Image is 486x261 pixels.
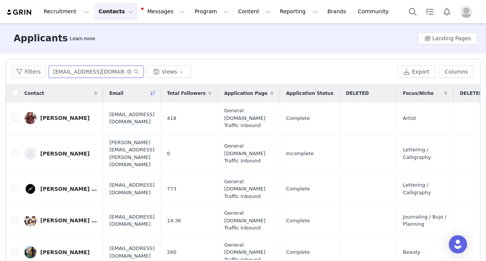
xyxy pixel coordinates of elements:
[286,115,310,122] span: Complete
[167,185,177,193] span: 773
[24,214,97,226] a: [PERSON_NAME] De’[PERSON_NAME]
[40,151,90,157] div: [PERSON_NAME]
[439,3,455,20] button: Notifications
[167,90,206,97] span: Total Followers
[460,6,472,18] img: placeholder-profile.jpg
[109,213,155,228] span: [EMAIL_ADDRESS][DOMAIN_NAME]
[147,66,191,78] button: Views
[94,3,138,20] button: Contacts
[24,112,36,124] img: 0427e360-9563-429f-8f0b-8378b1127e71.jpg
[439,66,474,78] button: Columns
[403,213,447,228] span: Journaling / Bujo / Planning
[167,217,181,225] span: 14.3K
[275,3,322,20] button: Reporting
[418,32,477,44] button: Landing Pages
[286,217,310,225] span: Complete
[109,111,155,126] span: [EMAIL_ADDRESS][DOMAIN_NAME]
[403,181,447,196] span: Lettering / Calligraphy
[224,209,273,232] span: General [DOMAIN_NAME] Traffic Inbound
[138,3,189,20] button: Messages
[224,142,273,165] span: General [DOMAIN_NAME] Traffic Inbound
[24,148,97,160] a: [PERSON_NAME]
[167,248,177,256] span: 260
[109,181,155,196] span: [EMAIL_ADDRESS][DOMAIN_NAME]
[404,3,421,20] button: Search
[40,249,90,255] div: [PERSON_NAME]
[190,3,233,20] button: Program
[109,139,155,168] span: [PERSON_NAME][EMAIL_ADDRESS][PERSON_NAME][DOMAIN_NAME]
[40,186,97,192] div: [PERSON_NAME] [PERSON_NAME]
[24,183,97,195] a: [PERSON_NAME] [PERSON_NAME]
[109,90,123,97] span: Email
[403,115,416,122] span: Artist
[286,150,314,157] span: Incomplete
[449,235,467,253] div: Open Intercom Messenger
[24,246,97,258] a: [PERSON_NAME]
[224,178,273,200] span: General [DOMAIN_NAME] Traffic Inbound
[323,3,353,20] a: Brands
[286,248,310,256] span: Complete
[167,115,177,122] span: 418
[24,148,36,160] img: e8e8522e-74f4-4c5f-88d8-0c3dc0d33717--s.jpg
[134,69,139,74] i: icon: search
[24,112,97,124] a: [PERSON_NAME]
[12,66,46,78] button: Filters
[346,90,369,97] span: DELETED
[109,245,155,259] span: [EMAIL_ADDRESS][DOMAIN_NAME]
[403,248,420,256] span: Beauty
[421,3,438,20] a: Tasks
[14,31,68,45] h3: Applicants
[40,115,90,121] div: [PERSON_NAME]
[403,146,447,161] span: Lettering / Calligraphy
[24,214,36,226] img: 0dfcf79a-c6a6-482d-8cc8-4c2530c89afb.jpg
[286,90,333,97] span: Application Status
[397,66,436,78] button: Export
[353,3,397,20] a: Community
[127,69,131,74] i: icon: close-circle
[224,90,267,97] span: Application Page
[167,150,170,157] span: 0
[234,3,275,20] button: Content
[49,66,144,78] input: Search...
[39,3,94,20] button: Recruitment
[68,35,96,42] div: Tooltip anchor
[460,90,483,97] span: DELETED
[224,107,273,129] span: General [DOMAIN_NAME] Traffic Inbound
[6,9,33,16] img: grin logo
[456,6,480,18] button: Profile
[286,185,310,193] span: Complete
[24,246,36,258] img: c54a9f50-d016-4afb-a823-3e55e0a9a365.jpg
[24,183,36,195] img: d16e197b-3c06-48d9-9d09-a5d907c18b48.jpg
[40,217,97,223] div: [PERSON_NAME] De’[PERSON_NAME]
[403,90,434,97] span: Focus/Niche
[24,90,44,97] span: Contact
